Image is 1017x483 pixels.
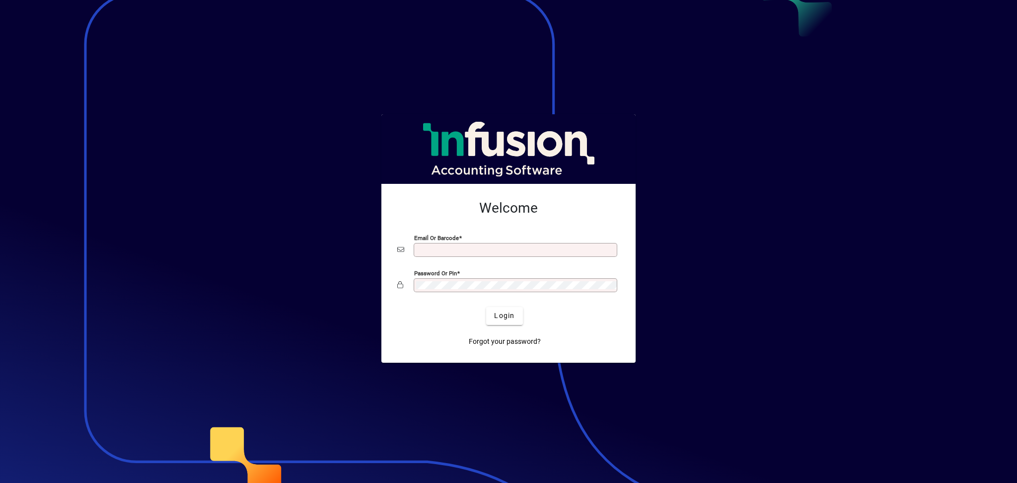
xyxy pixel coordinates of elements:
[465,333,545,351] a: Forgot your password?
[494,311,514,321] span: Login
[486,307,522,325] button: Login
[469,336,541,347] span: Forgot your password?
[414,234,459,241] mat-label: Email or Barcode
[397,200,620,217] h2: Welcome
[414,269,457,276] mat-label: Password or Pin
